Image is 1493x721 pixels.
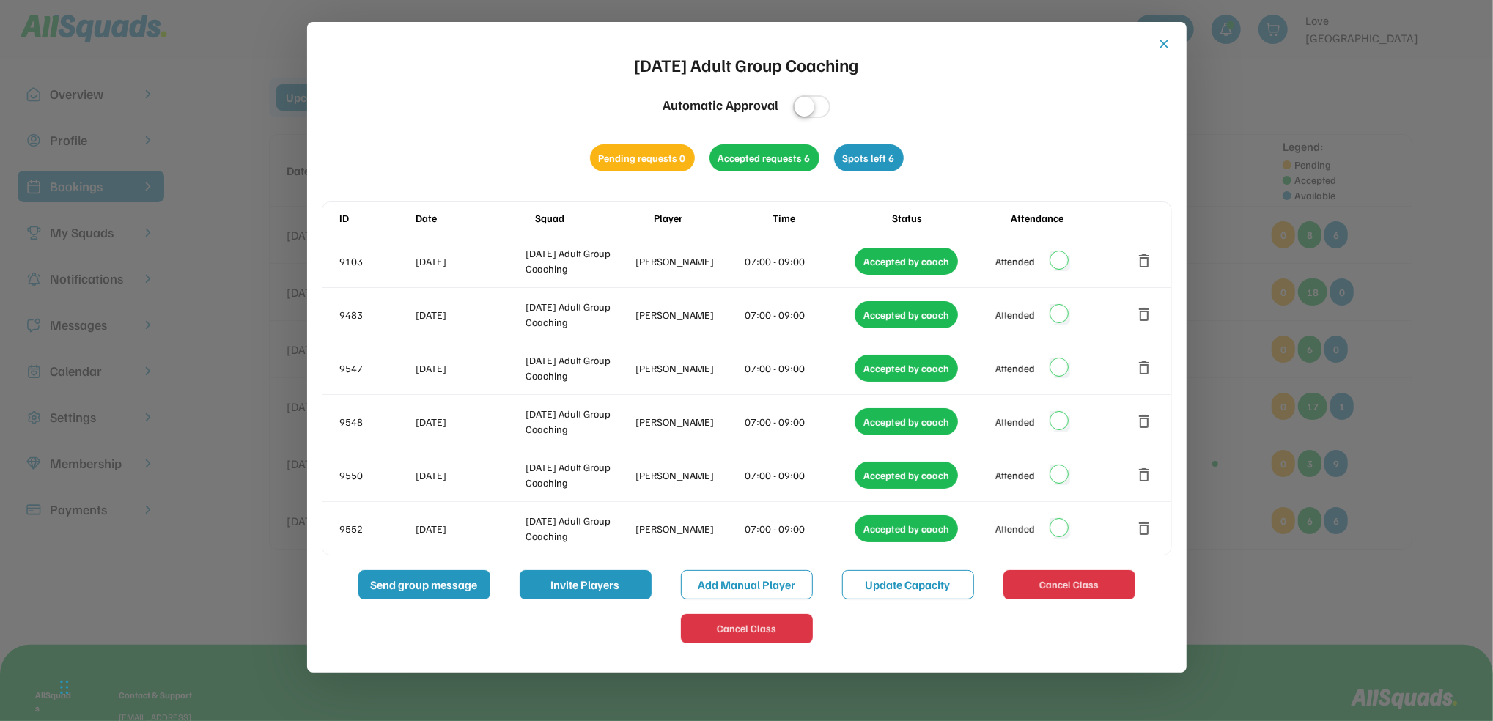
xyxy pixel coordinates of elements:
[892,210,1008,226] div: Status
[1136,306,1154,323] button: delete
[1136,252,1154,270] button: delete
[855,301,958,328] div: Accepted by coach
[681,570,813,599] button: Add Manual Player
[995,360,1035,376] div: Attended
[340,414,413,429] div: 9548
[995,414,1035,429] div: Attended
[834,144,904,171] div: Spots left 6
[526,299,633,330] div: [DATE] Adult Group Coaching
[995,521,1035,536] div: Attended
[635,467,742,483] div: [PERSON_NAME]
[416,307,523,322] div: [DATE]
[635,360,742,376] div: [PERSON_NAME]
[526,352,633,383] div: [DATE] Adult Group Coaching
[745,521,852,536] div: 07:00 - 09:00
[745,360,852,376] div: 07:00 - 09:00
[1011,210,1127,226] div: Attendance
[416,467,523,483] div: [DATE]
[340,521,413,536] div: 9552
[1136,413,1154,430] button: delete
[1136,359,1154,377] button: delete
[635,51,859,78] div: [DATE] Adult Group Coaching
[340,254,413,269] div: 9103
[526,245,633,276] div: [DATE] Adult Group Coaching
[1136,466,1154,484] button: delete
[995,307,1035,322] div: Attended
[635,254,742,269] div: [PERSON_NAME]
[340,210,413,226] div: ID
[416,254,523,269] div: [DATE]
[635,307,742,322] div: [PERSON_NAME]
[635,521,742,536] div: [PERSON_NAME]
[654,210,770,226] div: Player
[535,210,651,226] div: Squad
[416,414,523,429] div: [DATE]
[855,355,958,382] div: Accepted by coach
[1003,570,1135,599] button: Cancel Class
[416,521,523,536] div: [DATE]
[855,408,958,435] div: Accepted by coach
[340,467,413,483] div: 9550
[855,462,958,489] div: Accepted by coach
[340,360,413,376] div: 9547
[635,414,742,429] div: [PERSON_NAME]
[340,307,413,322] div: 9483
[745,254,852,269] div: 07:00 - 09:00
[526,406,633,437] div: [DATE] Adult Group Coaching
[520,570,652,599] button: Invite Players
[995,467,1035,483] div: Attended
[773,210,888,226] div: Time
[745,414,852,429] div: 07:00 - 09:00
[526,459,633,490] div: [DATE] Adult Group Coaching
[358,570,490,599] button: Send group message
[855,515,958,542] div: Accepted by coach
[1157,37,1172,51] button: close
[416,360,523,376] div: [DATE]
[663,95,778,115] div: Automatic Approval
[526,513,633,544] div: [DATE] Adult Group Coaching
[681,614,813,643] button: Cancel Class
[745,307,852,322] div: 07:00 - 09:00
[995,254,1035,269] div: Attended
[1136,520,1154,537] button: delete
[842,570,974,599] button: Update Capacity
[745,467,852,483] div: 07:00 - 09:00
[416,210,532,226] div: Date
[590,144,695,171] div: Pending requests 0
[855,248,958,275] div: Accepted by coach
[709,144,819,171] div: Accepted requests 6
